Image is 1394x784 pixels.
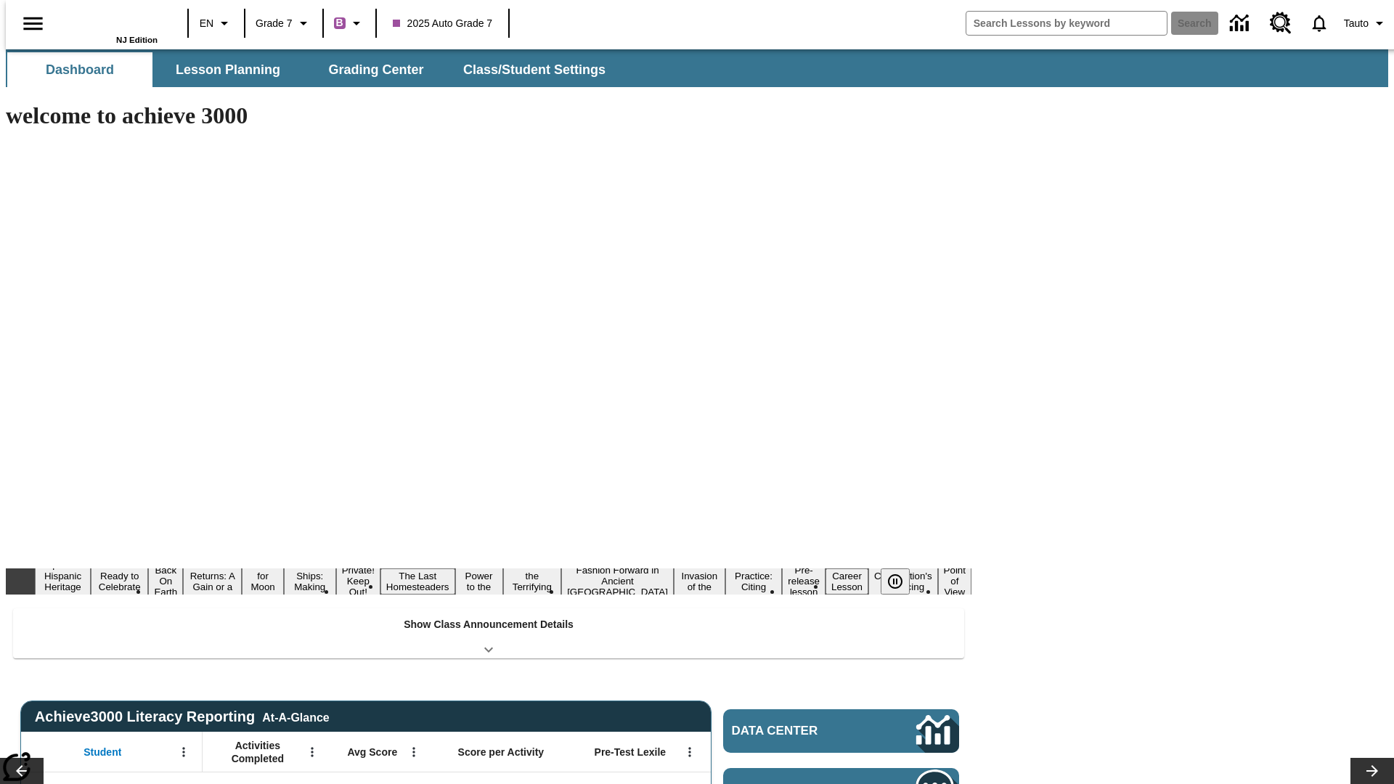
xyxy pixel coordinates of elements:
div: Show Class Announcement Details [13,608,964,658]
button: Slide 11 Fashion Forward in Ancient Rome [561,563,674,600]
div: SubNavbar [6,52,619,87]
span: Score per Activity [458,746,545,759]
button: Lesson carousel, Next [1350,758,1394,784]
span: Tauto [1344,16,1369,31]
button: Class/Student Settings [452,52,617,87]
p: Show Class Announcement Details [404,617,574,632]
button: Grading Center [303,52,449,87]
span: Student [83,746,121,759]
button: Slide 8 The Last Homesteaders [380,568,455,595]
button: Slide 6 Cruise Ships: Making Waves [284,558,336,605]
button: Slide 3 Back On Earth [148,563,183,600]
button: Grade: Grade 7, Select a grade [250,10,318,36]
button: Slide 10 Attack of the Terrifying Tomatoes [503,558,562,605]
span: B [336,14,343,32]
span: Data Center [732,724,868,738]
span: Pre-Test Lexile [595,746,667,759]
a: Home [63,7,158,36]
button: Open Menu [173,741,195,763]
a: Resource Center, Will open in new tab [1261,4,1300,43]
span: Grade 7 [256,16,293,31]
input: search field [966,12,1167,35]
button: Language: EN, Select a language [193,10,240,36]
button: Open Menu [301,741,323,763]
button: Slide 14 Pre-release lesson [782,563,826,600]
a: Notifications [1300,4,1338,42]
button: Open Menu [403,741,425,763]
div: Pause [881,568,924,595]
button: Boost Class color is purple. Change class color [328,10,371,36]
button: Slide 17 Point of View [938,563,971,600]
button: Slide 9 Solar Power to the People [455,558,503,605]
a: Data Center [1221,4,1261,44]
button: Slide 13 Mixed Practice: Citing Evidence [725,558,783,605]
span: Activities Completed [210,739,306,765]
span: NJ Edition [116,36,158,44]
span: 2025 Auto Grade 7 [393,16,493,31]
button: Slide 12 The Invasion of the Free CD [674,558,725,605]
span: Avg Score [347,746,397,759]
button: Lesson Planning [155,52,301,87]
button: Open Menu [679,741,701,763]
button: Slide 2 Get Ready to Celebrate Juneteenth! [91,558,148,605]
span: EN [200,16,213,31]
button: Slide 15 Career Lesson [826,568,868,595]
div: Home [63,5,158,44]
button: Slide 16 The Constitution's Balancing Act [868,558,938,605]
button: Slide 7 Private! Keep Out! [336,563,380,600]
a: Data Center [723,709,959,753]
button: Open side menu [12,2,54,45]
div: SubNavbar [6,49,1388,87]
button: Slide 4 Free Returns: A Gain or a Drain? [183,558,242,605]
button: Slide 5 Time for Moon Rules? [242,558,283,605]
button: Slide 1 ¡Viva Hispanic Heritage Month! [35,558,91,605]
button: Profile/Settings [1338,10,1394,36]
h1: welcome to achieve 3000 [6,102,971,129]
button: Pause [881,568,910,595]
button: Dashboard [7,52,152,87]
span: Achieve3000 Literacy Reporting [35,709,330,725]
div: At-A-Glance [262,709,329,724]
